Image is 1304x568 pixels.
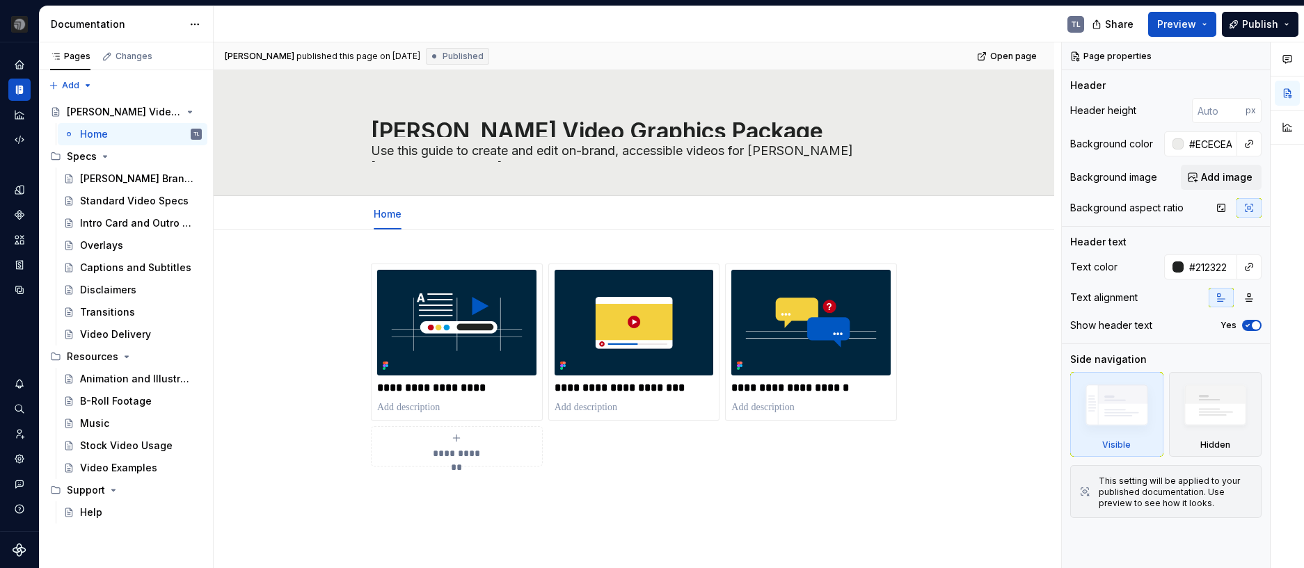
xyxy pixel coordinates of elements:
[1201,170,1253,184] span: Add image
[45,346,207,368] div: Resources
[225,51,294,62] span: [PERSON_NAME]
[193,127,199,141] div: TL
[50,51,90,62] div: Pages
[8,373,31,395] button: Notifications
[11,16,28,33] img: 3ce36157-9fde-47d2-9eb8-fa8ebb961d3d.png
[1102,439,1131,451] div: Visible
[80,238,123,252] div: Overlays
[58,190,207,212] a: Standard Video Specs
[1184,254,1237,279] input: Auto
[8,104,31,126] a: Analytics
[1070,372,1163,457] div: Visible
[1070,291,1138,305] div: Text alignment
[368,199,407,228] div: Home
[58,212,207,234] a: Intro Card and Outro Cards
[8,279,31,301] a: Data sources
[45,76,97,95] button: Add
[80,305,135,319] div: Transitions
[13,543,26,557] a: Supernova Logo
[62,80,79,91] span: Add
[8,229,31,251] a: Assets
[1070,235,1127,249] div: Header text
[1070,79,1106,92] div: Header
[1192,98,1246,123] input: Auto
[80,194,189,208] div: Standard Video Specs
[1157,17,1196,31] span: Preview
[1070,104,1136,117] div: Header height
[1200,439,1230,451] div: Hidden
[58,368,207,390] a: Animation and Illustration Styles
[8,179,31,201] a: Design tokens
[45,101,207,123] a: [PERSON_NAME] Video Graphics Package
[80,505,102,519] div: Help
[80,439,173,453] div: Stock Video Usage
[8,79,31,101] div: Documentation
[296,51,420,62] div: published this page on [DATE]
[1222,12,1298,37] button: Publish
[368,140,894,162] textarea: Use this guide to create and edit on-brand, accessible videos for [PERSON_NAME][GEOGRAPHIC_DATA].
[1070,318,1152,332] div: Show header text
[67,483,105,497] div: Support
[973,47,1043,66] a: Open page
[67,350,118,364] div: Resources
[45,479,207,501] div: Support
[8,54,31,76] a: Home
[8,473,31,495] button: Contact support
[58,234,207,257] a: Overlays
[8,129,31,151] a: Code automation
[1070,170,1157,184] div: Background image
[374,208,401,220] a: Home
[1071,19,1081,30] div: TL
[8,448,31,470] a: Settings
[58,457,207,479] a: Video Examples
[67,105,182,119] div: [PERSON_NAME] Video Graphics Package
[8,398,31,420] button: Search ⌘K
[1070,201,1184,215] div: Background aspect ratio
[1169,372,1262,457] div: Hidden
[1148,12,1216,37] button: Preview
[45,145,207,168] div: Specs
[58,279,207,301] a: Disclaimers
[45,101,207,524] div: Page tree
[58,168,207,190] a: [PERSON_NAME] Brand Guidelines
[1220,320,1237,331] label: Yes
[58,323,207,346] a: Video Delivery
[1246,105,1256,116] p: px
[1242,17,1278,31] span: Publish
[8,254,31,276] a: Storybook stories
[58,301,207,323] a: Transitions
[80,394,152,408] div: B-Roll Footage
[443,51,484,62] span: Published
[58,435,207,457] a: Stock Video Usage
[58,412,207,435] a: Music
[116,51,152,62] div: Changes
[80,127,108,141] div: Home
[8,204,31,226] a: Components
[1070,260,1118,274] div: Text color
[80,327,151,341] div: Video Delivery
[80,461,157,475] div: Video Examples
[1184,131,1237,156] input: Auto
[1070,137,1153,151] div: Background color
[51,17,182,31] div: Documentation
[8,423,31,445] a: Invite team
[368,115,894,137] textarea: [PERSON_NAME] Video Graphics Package
[990,51,1037,62] span: Open page
[58,390,207,412] a: B-Roll Footage
[80,216,195,230] div: Intro Card and Outro Cards
[1085,12,1143,37] button: Share
[80,416,109,430] div: Music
